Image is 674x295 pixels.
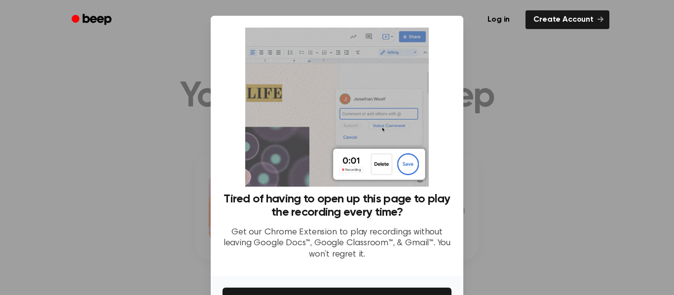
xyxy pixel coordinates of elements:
[245,28,428,187] img: Beep extension in action
[223,193,451,219] h3: Tired of having to open up this page to play the recording every time?
[223,227,451,261] p: Get our Chrome Extension to play recordings without leaving Google Docs™, Google Classroom™, & Gm...
[478,8,520,31] a: Log in
[65,10,120,30] a: Beep
[525,10,609,29] a: Create Account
